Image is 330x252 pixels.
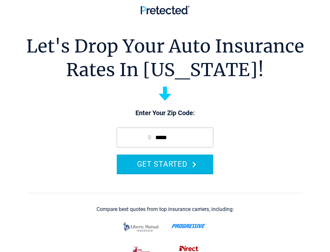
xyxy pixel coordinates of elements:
[117,155,213,173] button: GET STARTED
[110,109,220,118] p: Enter Your Zip Code:
[117,128,213,147] input: zip code
[26,34,304,82] h1: Let's Drop Your Auto Insurance Rates In [US_STATE]!
[171,224,206,228] img: progressive
[122,219,161,235] img: liberty
[141,6,189,14] img: Pretected Logo
[96,206,234,212] div: Compare best quotes from top insurance carriers, including:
